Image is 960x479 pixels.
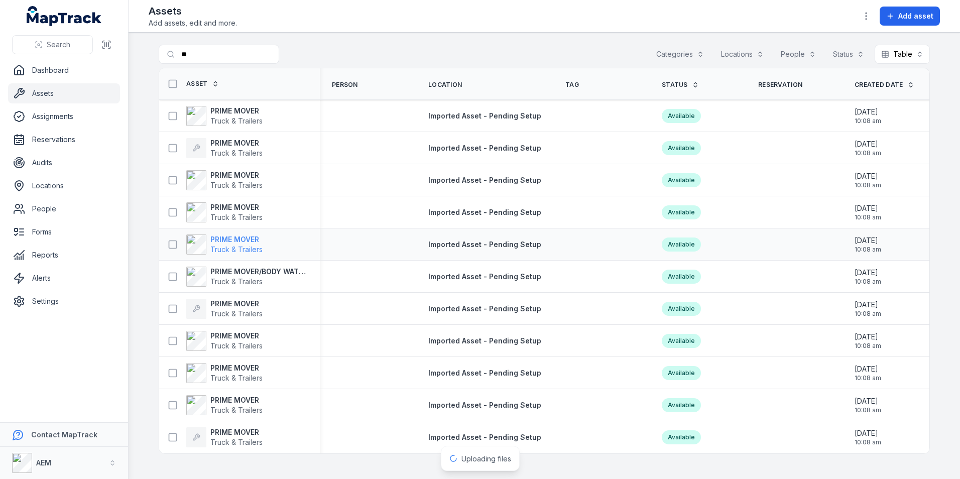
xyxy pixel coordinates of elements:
a: Imported Asset - Pending Setup [428,304,541,314]
strong: PRIME MOVER [210,395,263,405]
span: 10:08 am [855,406,881,414]
strong: Contact MapTrack [31,430,97,439]
time: 20/08/2025, 10:08:45 am [855,171,881,189]
a: MapTrack [27,6,102,26]
strong: PRIME MOVER [210,427,263,437]
span: [DATE] [855,300,881,310]
span: Tag [565,81,579,89]
a: PRIME MOVERTruck & Trailers [186,363,263,383]
a: Imported Asset - Pending Setup [428,336,541,346]
span: Truck & Trailers [210,181,263,189]
span: Imported Asset - Pending Setup [428,304,541,313]
strong: PRIME MOVER [210,106,263,116]
span: Truck & Trailers [210,277,263,286]
span: Imported Asset - Pending Setup [428,369,541,377]
button: Table [875,45,930,64]
span: Truck & Trailers [210,374,263,382]
span: [DATE] [855,268,881,278]
button: Locations [714,45,770,64]
span: Reservation [758,81,802,89]
span: Add asset [898,11,933,21]
span: 10:08 am [855,246,881,254]
a: Locations [8,176,120,196]
a: Asset [186,80,219,88]
a: PRIME MOVERTruck & Trailers [186,106,263,126]
strong: PRIME MOVER [210,234,263,245]
a: Settings [8,291,120,311]
a: Created Date [855,81,914,89]
a: Dashboard [8,60,120,80]
span: Imported Asset - Pending Setup [428,208,541,216]
div: Available [662,430,701,444]
div: Available [662,141,701,155]
time: 20/08/2025, 10:08:45 am [855,300,881,318]
a: Forms [8,222,120,242]
strong: PRIME MOVER [210,331,263,341]
a: PRIME MOVERTruck & Trailers [186,234,263,255]
span: Imported Asset - Pending Setup [428,401,541,409]
time: 20/08/2025, 10:08:45 am [855,396,881,414]
strong: PRIME MOVER [210,363,263,373]
span: Truck & Trailers [210,245,263,254]
a: PRIME MOVERTruck & Trailers [186,299,263,319]
span: Imported Asset - Pending Setup [428,336,541,345]
span: Truck & Trailers [210,116,263,125]
div: Available [662,302,701,316]
time: 20/08/2025, 10:08:45 am [855,364,881,382]
span: Truck & Trailers [210,406,263,414]
a: Status [662,81,699,89]
a: People [8,199,120,219]
span: 10:08 am [855,310,881,318]
span: [DATE] [855,107,881,117]
span: Location [428,81,462,89]
span: 10:08 am [855,213,881,221]
span: Truck & Trailers [210,438,263,446]
span: [DATE] [855,332,881,342]
strong: PRIME MOVER [210,138,263,148]
span: Imported Asset - Pending Setup [428,272,541,281]
span: 10:08 am [855,438,881,446]
span: Search [47,40,70,50]
div: Available [662,366,701,380]
time: 20/08/2025, 10:08:45 am [855,268,881,286]
a: Imported Asset - Pending Setup [428,207,541,217]
div: Available [662,334,701,348]
h2: Assets [149,4,237,18]
button: People [774,45,822,64]
span: Add assets, edit and more. [149,18,237,28]
a: Alerts [8,268,120,288]
a: Assets [8,83,120,103]
a: Audits [8,153,120,173]
a: Assignments [8,106,120,127]
a: Reports [8,245,120,265]
span: 10:08 am [855,149,881,157]
a: PRIME MOVERTruck & Trailers [186,170,263,190]
span: Truck & Trailers [210,213,263,221]
span: Imported Asset - Pending Setup [428,176,541,184]
span: 10:08 am [855,117,881,125]
div: Available [662,205,701,219]
div: Available [662,237,701,252]
span: Truck & Trailers [210,149,263,157]
a: Reservations [8,130,120,150]
time: 20/08/2025, 10:08:45 am [855,203,881,221]
span: [DATE] [855,428,881,438]
div: Available [662,173,701,187]
a: Imported Asset - Pending Setup [428,272,541,282]
div: Available [662,109,701,123]
a: PRIME MOVERTruck & Trailers [186,427,263,447]
span: [DATE] [855,203,881,213]
a: PRIME MOVER/BODY WATER CARTTruck & Trailers [186,267,308,287]
span: 10:08 am [855,374,881,382]
a: Imported Asset - Pending Setup [428,143,541,153]
a: Imported Asset - Pending Setup [428,111,541,121]
span: Imported Asset - Pending Setup [428,111,541,120]
strong: PRIME MOVER [210,170,263,180]
strong: PRIME MOVER/BODY WATER CART [210,267,308,277]
time: 20/08/2025, 10:08:45 am [855,139,881,157]
time: 20/08/2025, 10:08:45 am [855,332,881,350]
span: Imported Asset - Pending Setup [428,144,541,152]
span: Created Date [855,81,903,89]
button: Search [12,35,93,54]
time: 20/08/2025, 10:08:45 am [855,235,881,254]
